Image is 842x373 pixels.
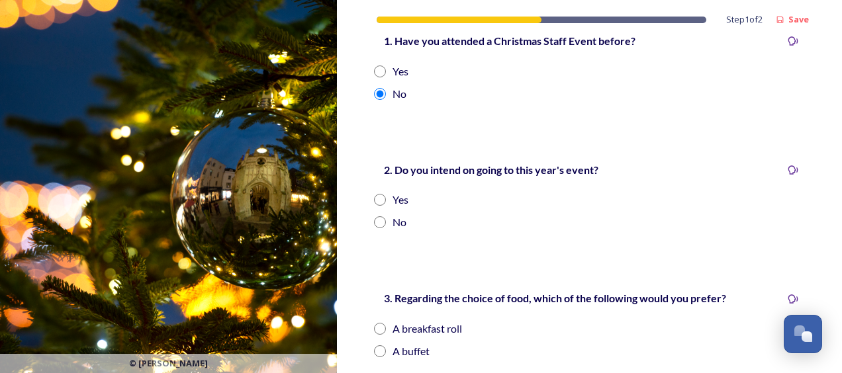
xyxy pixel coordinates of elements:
[393,63,408,79] div: Yes
[384,292,726,304] strong: 3. Regarding the choice of food, which of the following would you prefer?
[393,192,408,208] div: Yes
[726,13,763,26] span: Step 1 of 2
[393,321,462,337] div: A breakfast roll
[393,86,406,102] div: No
[129,357,208,370] span: © [PERSON_NAME]
[784,315,822,353] button: Open Chat
[384,163,598,176] strong: 2. Do you intend on going to this year's event?
[788,13,809,25] strong: Save
[393,214,406,230] div: No
[393,343,430,359] div: A buffet
[384,34,635,47] strong: 1. Have you attended a Christmas Staff Event before?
